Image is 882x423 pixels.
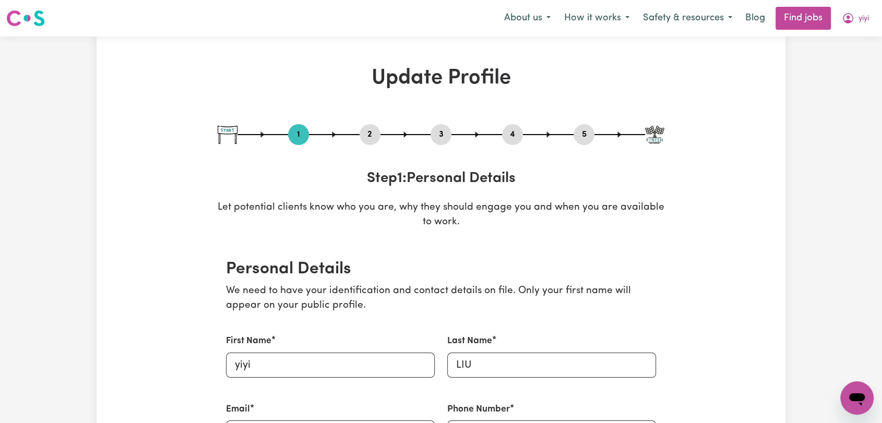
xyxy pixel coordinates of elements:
[859,13,869,25] span: yiyi
[835,7,876,29] button: My Account
[218,170,664,188] h3: Step 1 : Personal Details
[288,128,309,141] button: Go to step 1
[6,6,45,30] a: Careseekers logo
[776,7,831,30] a: Find jobs
[226,334,271,348] label: First Name
[226,259,656,279] h2: Personal Details
[636,7,739,29] button: Safety & resources
[447,403,510,416] label: Phone Number
[226,284,656,314] p: We need to have your identification and contact details on file. Only your first name will appear...
[502,128,523,141] button: Go to step 4
[431,128,451,141] button: Go to step 3
[497,7,557,29] button: About us
[218,66,664,91] h1: Update Profile
[447,334,492,348] label: Last Name
[226,403,250,416] label: Email
[840,381,874,415] iframe: Button to launch messaging window
[557,7,636,29] button: How it works
[218,200,664,231] p: Let potential clients know who you are, why they should engage you and when you are available to ...
[6,9,45,28] img: Careseekers logo
[739,7,771,30] a: Blog
[360,128,380,141] button: Go to step 2
[574,128,594,141] button: Go to step 5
